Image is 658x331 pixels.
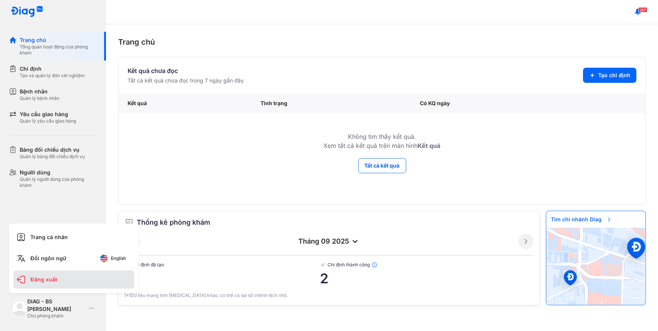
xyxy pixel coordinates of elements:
[111,256,126,261] span: English
[20,176,97,188] div: Quản lý người dùng của phòng khám
[20,110,76,118] div: Yêu cầu giao hàng
[371,262,377,268] img: info.7e716105.svg
[27,313,86,319] div: Chủ phòng khám
[11,6,43,18] img: logo
[20,146,85,154] div: Bảng đối chiếu dịch vụ
[118,36,646,48] div: Trang chủ
[14,249,134,267] div: Đổi ngôn ngữ
[320,262,326,268] img: checked-green.01cc79e0.svg
[20,154,85,160] div: Quản lý bảng đối chiếu dịch vụ
[251,93,411,113] div: Tình trạng
[320,271,533,286] span: 2
[27,298,86,313] div: DIAG - BS [PERSON_NAME]
[20,44,97,56] div: Tổng quan hoạt động của phòng khám
[598,71,630,79] span: Tạo chỉ định
[20,95,59,101] div: Quản lý bệnh nhân
[20,88,59,95] div: Bệnh nhân
[14,228,134,246] div: Trang cá nhân
[119,93,251,113] div: Kết quả
[125,218,134,227] img: order.5a6da16c.svg
[418,142,441,149] b: Kết quả
[638,7,647,12] span: 367
[20,36,97,44] div: Trang chủ
[128,66,244,75] div: Kết quả chưa đọc
[546,211,617,228] span: Tìm chi nhánh Diag
[125,271,320,286] span: 7
[20,118,76,124] div: Quản lý yêu cầu giao hàng
[119,113,646,158] td: Không tìm thấy kết quả. Xem tất cả kết quả trên màn hình
[125,262,320,268] span: Chỉ định đã tạo
[320,262,533,268] span: Chỉ định thành công
[137,217,210,228] span: Thống kê phòng khám
[12,301,27,316] img: logo
[20,169,97,176] div: Người dùng
[583,68,636,83] button: Tạo chỉ định
[140,237,518,246] div: tháng 09 2025
[100,255,108,262] img: English
[358,158,406,173] button: Tất cả kết quả
[125,292,533,299] div: (*)Dữ liệu mang tính [MEDICAL_DATA] khảo, có thể có sai số chênh lệch nhỏ.
[95,252,131,264] button: English
[20,65,85,73] div: Chỉ định
[14,270,134,289] div: Đăng xuất
[411,93,581,113] div: Có KQ ngày
[128,77,244,84] div: Tất cả kết quả chưa đọc trong 7 ngày gần đây
[20,73,85,79] div: Tạo và quản lý đơn xét nghiệm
